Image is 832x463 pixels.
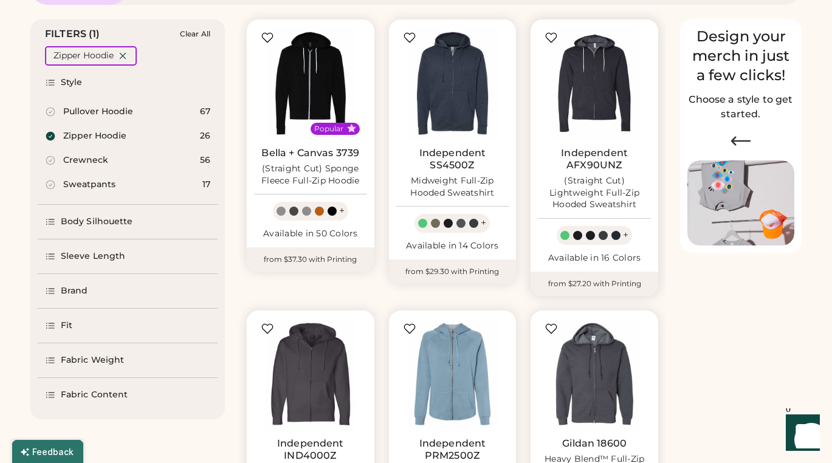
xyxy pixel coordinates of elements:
[254,27,367,140] img: BELLA + CANVAS 3739 (Straight Cut) Sponge Fleece Full-Zip Hoodie
[396,27,509,140] img: Independent Trading Co. SS4500Z Midweight Full-Zip Hooded Sweatshirt
[61,216,133,228] div: Body Silhouette
[562,437,627,450] a: Gildan 18600
[396,240,509,252] div: Available in 14 Colors
[254,318,367,431] img: Independent Trading Co. IND4000Z Heavyweight Full-Zip Hooded Sweatshirt
[687,27,794,85] div: Design your merch in just a few clicks!
[202,179,210,191] div: 17
[254,228,367,240] div: Available in 50 Colors
[61,389,128,401] div: Fabric Content
[254,163,367,187] div: (Straight Cut) Sponge Fleece Full-Zip Hoodie
[180,30,210,38] div: Clear All
[774,408,827,461] iframe: Front Chat
[538,147,651,171] a: Independent AFX90UNZ
[61,354,124,366] div: Fabric Weight
[531,272,658,296] div: from $27.20 with Printing
[53,50,114,62] div: Zipper Hoodie
[623,228,628,242] div: +
[200,154,210,166] div: 56
[63,130,126,142] div: Zipper Hoodie
[389,259,517,284] div: from $29.30 with Printing
[247,247,374,272] div: from $37.30 with Printing
[261,147,359,159] a: Bella + Canvas 3739
[200,130,210,142] div: 26
[347,124,356,133] button: Popular Style
[687,92,794,122] h2: Choose a style to get started.
[63,179,115,191] div: Sweatpants
[538,318,651,431] img: Gildan 18600 Heavy Blend™ Full-Zip Hooded Sweatshirt
[687,160,794,246] img: Image of Lisa Congdon Eye Print on T-Shirt and Hat
[481,216,486,230] div: +
[396,147,509,171] a: Independent SS4500Z
[339,204,345,218] div: +
[63,154,108,166] div: Crewneck
[61,250,125,262] div: Sleeve Length
[61,77,83,89] div: Style
[538,175,651,211] div: (Straight Cut) Lightweight Full-Zip Hooded Sweatshirt
[538,252,651,264] div: Available in 16 Colors
[396,175,509,199] div: Midweight Full-Zip Hooded Sweatshirt
[63,106,133,118] div: Pullover Hoodie
[254,437,367,462] a: Independent IND4000Z
[314,124,343,134] div: Popular
[396,318,509,431] img: Independent Trading Co. PRM2500Z (Contour Cut) California Wave Wash Full-Zip Hooded Sweatshirt
[45,27,100,41] div: FILTERS (1)
[538,27,651,140] img: Independent Trading Co. AFX90UNZ (Straight Cut) Lightweight Full-Zip Hooded Sweatshirt
[61,285,88,297] div: Brand
[200,106,210,118] div: 67
[396,437,509,462] a: Independent PRM2500Z
[61,320,72,332] div: Fit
